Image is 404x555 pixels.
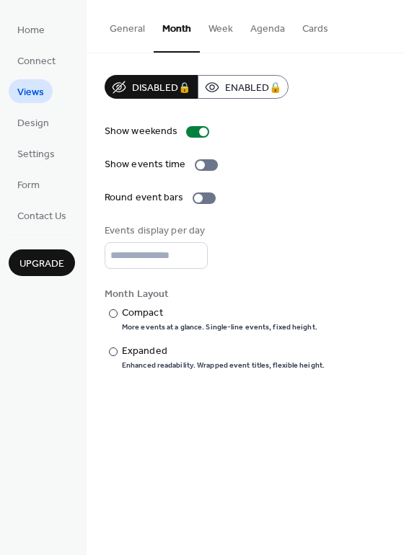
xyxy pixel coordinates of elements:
span: Design [17,116,49,131]
div: Show weekends [105,124,177,139]
a: Design [9,110,58,134]
div: Compact [122,306,315,321]
a: Settings [9,141,63,165]
span: Settings [17,147,55,162]
a: Form [9,172,48,196]
span: Views [17,85,44,100]
div: Show events time [105,157,186,172]
div: Round event bars [105,190,184,205]
div: More events at a glance. Single-line events, fixed height. [122,322,317,332]
div: Enhanced readability. Wrapped event titles, flexible height. [122,360,325,370]
button: Upgrade [9,249,75,276]
span: Contact Us [17,209,66,224]
div: Events display per day [105,223,205,239]
span: Connect [17,54,56,69]
a: Home [9,17,53,41]
div: Month Layout [105,287,383,302]
span: Home [17,23,45,38]
a: Contact Us [9,203,75,227]
span: Upgrade [19,257,64,272]
a: Views [9,79,53,103]
a: Connect [9,48,64,72]
span: Form [17,178,40,193]
div: Expanded [122,344,322,359]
